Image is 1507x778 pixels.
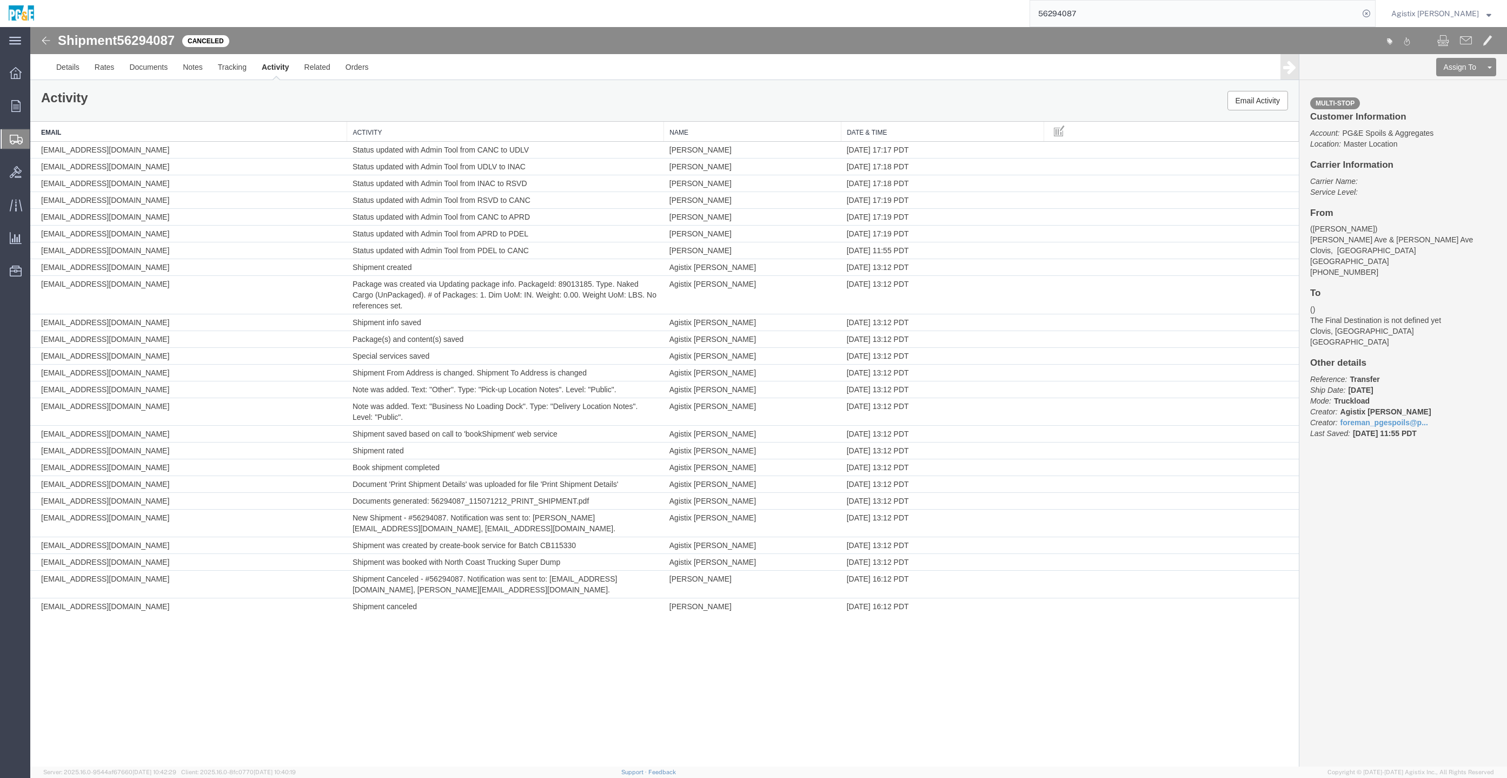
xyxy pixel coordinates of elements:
th: Date &amp; Time: activate to sort column ascending [811,95,1014,115]
iframe: FS Legacy Container [30,27,1507,767]
th: Name: activate to sort column ascending [634,95,811,115]
i: Carrier Name: [1280,150,1327,159]
td: [DATE] 16:12 PDT [811,544,1014,571]
td: Agistix [PERSON_NAME] [634,466,811,483]
td: Documents generated: 56294087_115071212_PRINT_SHIPMENT.pdf [317,466,634,483]
i: Creator: [1280,380,1307,389]
span: [EMAIL_ADDRESS][DOMAIN_NAME] [11,358,139,367]
span: [EMAIL_ADDRESS][DOMAIN_NAME] [11,403,139,411]
td: Shipment info saved [317,287,634,304]
td: Status updated with Admin Tool from PDEL to CANC [317,215,634,232]
th: Activity: activate to sort column ascending [317,95,634,115]
td: Shipment created [317,232,634,249]
span: [DATE] 11:55 PDT [1323,402,1386,411]
span: [EMAIL_ADDRESS][DOMAIN_NAME] [11,575,139,584]
h4: From [1280,181,1466,192]
td: [PERSON_NAME] [634,131,811,148]
td: [DATE] 13:12 PDT [811,466,1014,483]
td: Book shipment completed [317,432,634,449]
td: Agistix [PERSON_NAME] [634,232,811,249]
td: Shipment rated [317,416,634,432]
a: Documents [91,27,145,53]
span: [EMAIL_ADDRESS][DOMAIN_NAME] [11,470,139,478]
td: Status updated with Admin Tool from CANC to APRD [317,182,634,199]
b: [DATE] [1318,359,1343,367]
a: Tracking [180,27,224,53]
td: Agistix [PERSON_NAME] [634,527,811,544]
span: Agistix Foreman [1391,8,1479,19]
td: Status updated with Admin Tool from INAC to RSVD [317,148,634,165]
td: [DATE] 13:12 PDT [811,416,1014,432]
td: [PERSON_NAME] [634,182,811,199]
td: [DATE] 13:12 PDT [811,449,1014,466]
span: [EMAIL_ADDRESS][DOMAIN_NAME] [11,291,139,300]
td: Shipment From Address is changed. Shipment To Address is changed [317,338,634,354]
td: [DATE] 17:19 PDT [811,199,1014,215]
td: Shipment was booked with North Coast Trucking Super Dump [317,527,634,544]
td: New Shipment - #56294087. Notification was sent to: [PERSON_NAME][EMAIL_ADDRESS][DOMAIN_NAME], [E... [317,483,634,510]
td: [DATE] 16:12 PDT [811,571,1014,588]
b: Truckload [1304,370,1339,378]
i: Mode: [1280,370,1301,378]
h4: Other details [1280,331,1466,341]
span: [EMAIL_ADDRESS][DOMAIN_NAME] [11,548,139,556]
td: Agistix [PERSON_NAME] [634,338,811,354]
td: Agistix [PERSON_NAME] [634,449,811,466]
td: [PERSON_NAME] [634,148,811,165]
span: [GEOGRAPHIC_DATA] [1280,230,1359,239]
span: [EMAIL_ADDRESS][DOMAIN_NAME] [11,308,139,317]
i: Location: [1280,113,1311,121]
span: [DATE] 10:40:19 [254,769,296,775]
td: Agistix [PERSON_NAME] [634,483,811,510]
td: [DATE] 13:12 PDT [811,483,1014,510]
span: PG&E Spoils & Aggregates [1312,102,1403,110]
span: [EMAIL_ADDRESS][DOMAIN_NAME] [11,514,139,523]
i: Last Saved: [1280,402,1320,411]
h1: Activity [11,64,58,78]
td: [PERSON_NAME] [634,215,811,232]
a: Feedback [648,769,676,775]
address: ([PERSON_NAME]) [PERSON_NAME] Ave & [PERSON_NAME] Ave Clovis, [GEOGRAPHIC_DATA] [PHONE_NUMBER] [1280,196,1466,250]
td: Status updated with Admin Tool from CANC to UDLV [317,115,634,131]
span: [EMAIL_ADDRESS][DOMAIN_NAME] [11,186,139,194]
td: Agistix [PERSON_NAME] [634,371,811,399]
button: Agistix [PERSON_NAME] [1391,7,1492,20]
td: [DATE] 17:17 PDT [811,115,1014,131]
a: Support [621,769,648,775]
b: Transfer [1319,348,1349,357]
td: Shipment was created by create-book service for Batch CB115330 [317,510,634,527]
td: [DATE] 17:19 PDT [811,165,1014,182]
td: Document 'Print Shipment Details' was uploaded for file 'Print Shipment Details' [317,449,634,466]
span: [EMAIL_ADDRESS][DOMAIN_NAME] [11,375,139,384]
td: [DATE] 13:12 PDT [811,287,1014,304]
input: Search for shipment number, reference number [1030,1,1359,27]
p: Master Location [1280,101,1466,122]
td: Package(s) and content(s) saved [317,304,634,321]
span: [EMAIL_ADDRESS][DOMAIN_NAME] [11,325,139,333]
span: [EMAIL_ADDRESS][DOMAIN_NAME] [11,152,139,161]
a: Related [267,27,308,53]
i: Service Level: [1280,161,1327,169]
span: [EMAIL_ADDRESS][DOMAIN_NAME] [11,202,139,211]
span: [EMAIL_ADDRESS][DOMAIN_NAME] [11,219,139,228]
td: Agistix [PERSON_NAME] [634,416,811,432]
span: Multi-stop [1280,70,1330,82]
i: Ship Date: [1280,359,1315,367]
a: Activity [224,27,267,53]
td: Special services saved [317,321,634,338]
td: [PERSON_NAME] [634,199,811,215]
td: [DATE] 13:12 PDT [811,338,1014,354]
a: Notes [145,27,180,53]
h4: Customer Information [1280,85,1466,95]
td: Agistix [PERSON_NAME] [634,399,811,416]
a: Rates [57,27,92,53]
td: [DATE] 13:12 PDT [811,304,1014,321]
td: Agistix [PERSON_NAME] [634,304,811,321]
a: foreman_pgespoils@p... [1310,391,1398,400]
td: [DATE] 13:12 PDT [811,527,1014,544]
i: Creator: [1280,391,1307,400]
span: [EMAIL_ADDRESS][DOMAIN_NAME] [11,436,139,445]
td: [PERSON_NAME] [634,571,811,588]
